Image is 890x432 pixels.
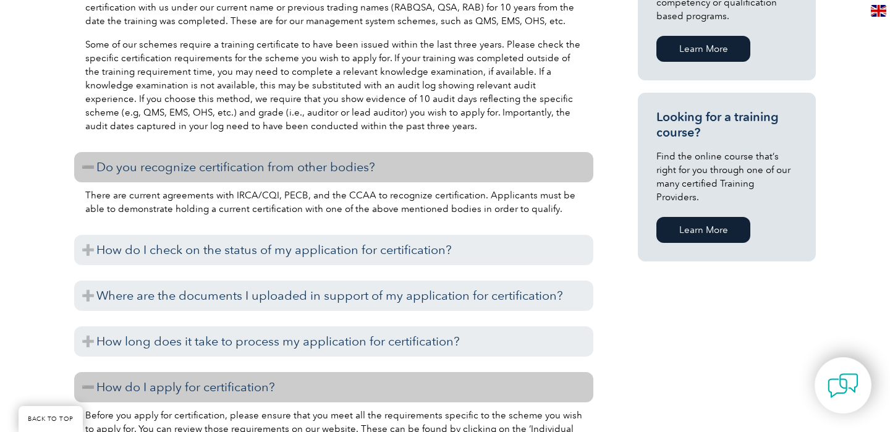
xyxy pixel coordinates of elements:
p: Find the online course that’s right for you through one of our many certified Training Providers. [656,150,797,204]
h3: How do I check on the status of my application for certification? [74,235,593,265]
a: Learn More [656,217,750,243]
h3: Where are the documents I uploaded in support of my application for certification? [74,281,593,311]
h3: How do I apply for certification? [74,372,593,402]
p: There are current agreements with IRCA/CQI, PECB, and the CCAA to recognize certification. Applic... [85,188,582,216]
a: Learn More [656,36,750,62]
h3: Looking for a training course? [656,109,797,140]
p: Some of our schemes require a training certificate to have been issued within the last three year... [85,38,582,133]
h3: How long does it take to process my application for certification? [74,326,593,357]
a: BACK TO TOP [19,406,83,432]
img: en [871,5,886,17]
img: contact-chat.png [828,370,858,401]
h3: Do you recognize certification from other bodies? [74,152,593,182]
